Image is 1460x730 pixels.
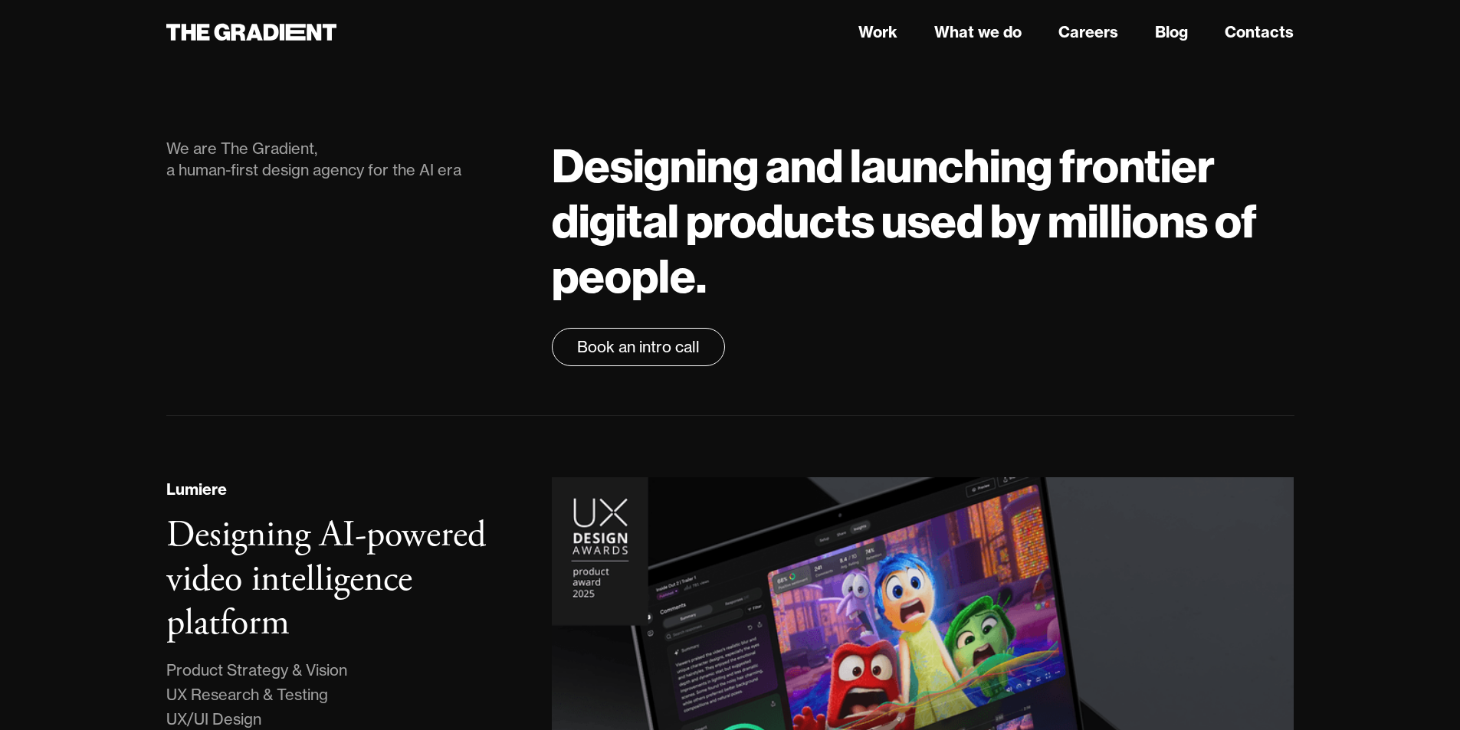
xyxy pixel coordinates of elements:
div: Lumiere [166,478,227,501]
a: Work [858,21,897,44]
a: Blog [1155,21,1188,44]
a: Book an intro call [552,328,725,366]
a: Contacts [1225,21,1294,44]
div: We are The Gradient, a human-first design agency for the AI era [166,138,522,181]
h3: Designing AI-powered video intelligence platform [166,512,486,647]
a: Careers [1058,21,1118,44]
a: What we do [934,21,1022,44]
h1: Designing and launching frontier digital products used by millions of people. [552,138,1294,303]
